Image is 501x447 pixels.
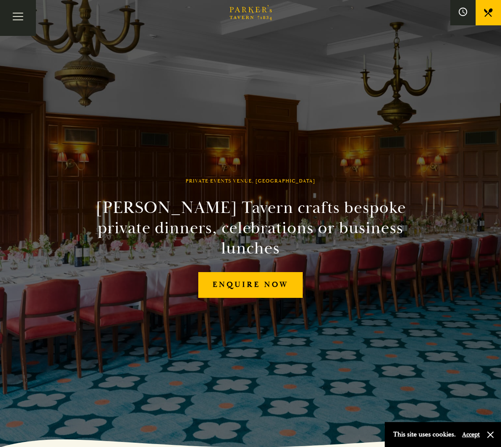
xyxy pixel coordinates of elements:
a: Enquire now [198,272,303,298]
button: Accept [462,431,480,439]
p: This site uses cookies. [393,428,456,441]
button: Close and accept [486,431,495,439]
h1: Private Events Venue, [GEOGRAPHIC_DATA] [186,178,315,184]
h2: [PERSON_NAME] Tavern crafts bespoke private dinners, celebrations or business lunches [92,198,410,259]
